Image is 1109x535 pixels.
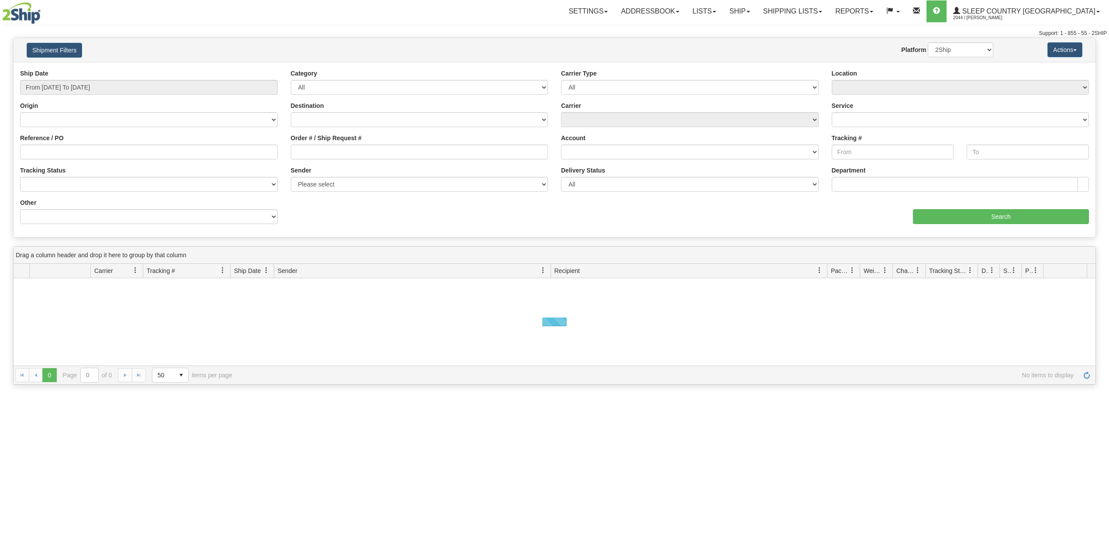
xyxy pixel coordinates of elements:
[963,263,978,278] a: Tracking Status filter column settings
[215,263,230,278] a: Tracking # filter column settings
[723,0,756,22] a: Ship
[832,101,854,110] label: Service
[561,69,596,78] label: Carrier Type
[147,266,175,275] span: Tracking #
[20,166,65,175] label: Tracking Status
[953,14,1019,22] span: 2044 / [PERSON_NAME]
[757,0,829,22] a: Shipping lists
[245,372,1074,379] span: No items to display
[234,266,261,275] span: Ship Date
[1006,263,1021,278] a: Shipment Issues filter column settings
[878,263,892,278] a: Weight filter column settings
[845,263,860,278] a: Packages filter column settings
[291,166,311,175] label: Sender
[985,263,999,278] a: Delivery Status filter column settings
[20,69,48,78] label: Ship Date
[1003,266,1011,275] span: Shipment Issues
[536,263,551,278] a: Sender filter column settings
[2,2,41,24] img: logo2044.jpg
[63,368,112,383] span: Page of 0
[152,368,232,383] span: items per page
[42,368,56,382] span: Page 0
[562,0,614,22] a: Settings
[174,368,188,382] span: select
[1028,263,1043,278] a: Pickup Status filter column settings
[561,134,585,142] label: Account
[158,371,169,380] span: 50
[832,166,866,175] label: Department
[20,101,38,110] label: Origin
[967,145,1089,159] input: To
[913,209,1089,224] input: Search
[259,263,274,278] a: Ship Date filter column settings
[832,134,862,142] label: Tracking #
[831,266,849,275] span: Packages
[829,0,880,22] a: Reports
[278,266,297,275] span: Sender
[686,0,723,22] a: Lists
[832,69,857,78] label: Location
[27,43,82,58] button: Shipment Filters
[1047,42,1082,57] button: Actions
[20,198,36,207] label: Other
[982,266,989,275] span: Delivery Status
[561,101,581,110] label: Carrier
[1025,266,1033,275] span: Pickup Status
[554,266,580,275] span: Recipient
[910,263,925,278] a: Charge filter column settings
[291,101,324,110] label: Destination
[561,166,605,175] label: Delivery Status
[947,0,1106,22] a: Sleep Country [GEOGRAPHIC_DATA] 2044 / [PERSON_NAME]
[832,145,954,159] input: From
[896,266,915,275] span: Charge
[94,266,113,275] span: Carrier
[901,45,926,54] label: Platform
[20,134,64,142] label: Reference / PO
[14,247,1095,264] div: grid grouping header
[1080,368,1094,382] a: Refresh
[2,30,1107,37] div: Support: 1 - 855 - 55 - 2SHIP
[291,69,317,78] label: Category
[929,266,967,275] span: Tracking Status
[812,263,827,278] a: Recipient filter column settings
[960,7,1095,15] span: Sleep Country [GEOGRAPHIC_DATA]
[864,266,882,275] span: Weight
[291,134,362,142] label: Order # / Ship Request #
[614,0,686,22] a: Addressbook
[152,368,189,383] span: Page sizes drop down
[1089,223,1108,312] iframe: chat widget
[128,263,143,278] a: Carrier filter column settings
